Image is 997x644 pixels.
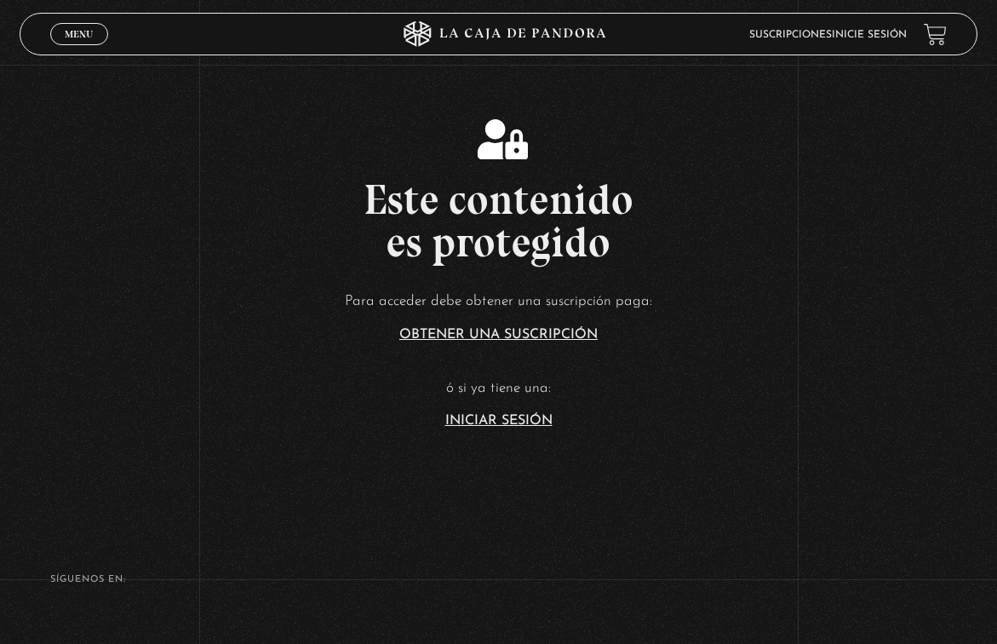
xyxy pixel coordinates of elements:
[445,414,553,428] a: Iniciar Sesión
[749,30,832,40] a: Suscripciones
[65,29,93,39] span: Menu
[832,30,907,40] a: Inicie sesión
[59,43,99,55] span: Cerrar
[50,575,948,584] h4: SÍguenos en:
[399,328,598,342] a: Obtener una suscripción
[924,23,947,46] a: View your shopping cart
